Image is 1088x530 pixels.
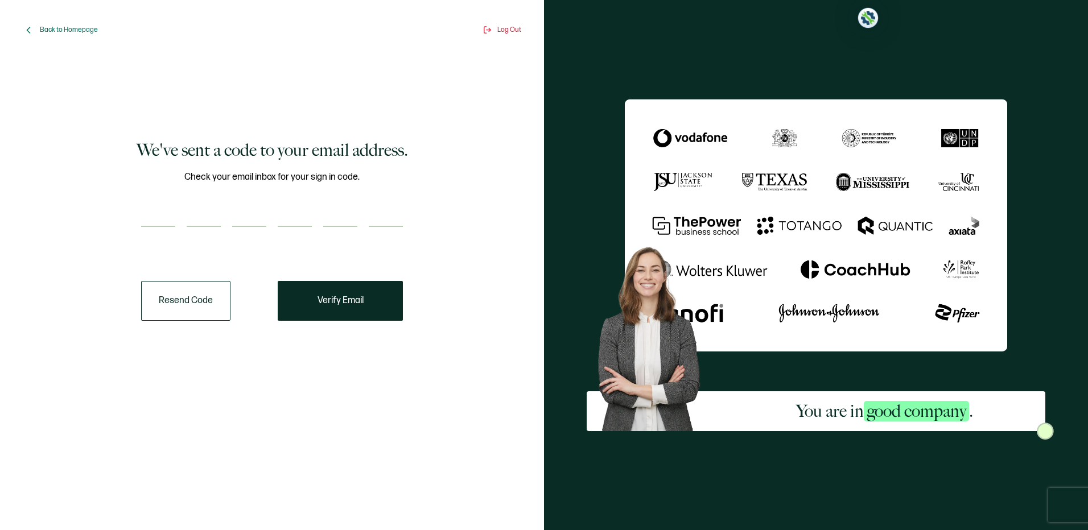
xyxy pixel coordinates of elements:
[318,296,364,305] span: Verify Email
[137,139,408,162] h1: We've sent a code to your email address.
[796,400,973,423] h2: You are in .
[278,281,403,321] button: Verify Email
[40,26,98,34] span: Back to Homepage
[864,401,969,421] span: good company
[141,281,230,321] button: Resend Code
[1037,423,1054,440] img: Sertifier Signup
[587,238,724,431] img: Sertifier Signup - You are in <span class="strong-h">good company</span>. Hero
[184,170,360,184] span: Check your email inbox for your sign in code.
[497,26,521,34] span: Log Out
[625,99,1007,351] img: Sertifier We've sent a code to your email address.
